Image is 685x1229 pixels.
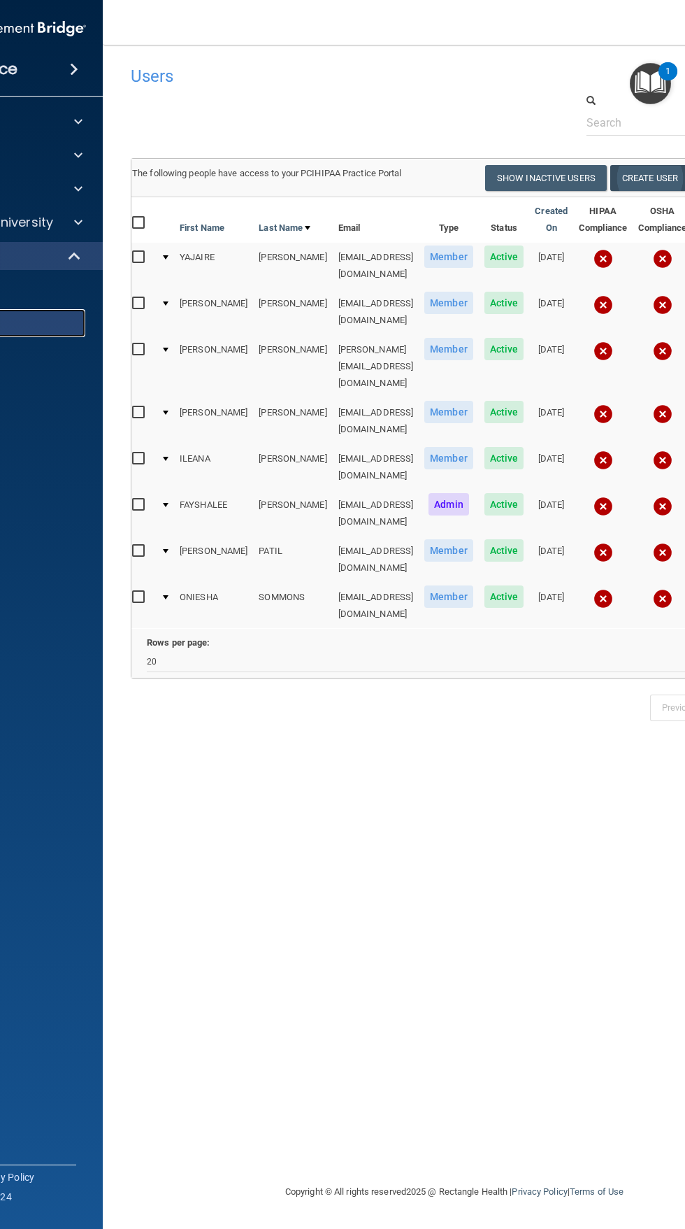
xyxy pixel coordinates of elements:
[174,289,253,335] td: [PERSON_NAME]
[535,203,568,236] a: Created On
[479,197,530,243] th: Status
[259,220,310,236] a: Last Name
[593,249,613,269] img: cross.ca9f0e7f.svg
[253,583,332,628] td: SOMMONS
[653,249,672,269] img: cross.ca9f0e7f.svg
[333,289,419,335] td: [EMAIL_ADDRESS][DOMAIN_NAME]
[253,289,332,335] td: [PERSON_NAME]
[424,338,473,360] span: Member
[529,335,573,398] td: [DATE]
[333,490,419,537] td: [EMAIL_ADDRESS][DOMAIN_NAME]
[424,292,473,314] span: Member
[424,539,473,562] span: Member
[484,292,524,314] span: Active
[174,583,253,628] td: ONIESHA
[253,398,332,444] td: [PERSON_NAME]
[484,493,524,516] span: Active
[253,490,332,537] td: [PERSON_NAME]
[630,63,671,104] button: Open Resource Center, 1 new notification
[593,450,613,470] img: cross.ca9f0e7f.svg
[653,295,672,315] img: cross.ca9f0e7f.svg
[147,637,210,648] b: Rows per page:
[484,585,524,608] span: Active
[570,1186,623,1197] a: Terms of Use
[333,398,419,444] td: [EMAIL_ADDRESS][DOMAIN_NAME]
[529,289,573,335] td: [DATE]
[593,295,613,315] img: cross.ca9f0e7f.svg
[484,447,524,469] span: Active
[131,67,500,85] h4: Users
[484,246,524,268] span: Active
[428,493,469,516] span: Admin
[653,589,672,609] img: cross.ca9f0e7f.svg
[174,490,253,537] td: FAYSHALEE
[593,543,613,562] img: cross.ca9f0e7f.svg
[174,243,253,289] td: YAJAIRE
[132,168,402,178] span: The following people have access to your PCIHIPAA Practice Portal
[653,543,672,562] img: cross.ca9f0e7f.svg
[333,583,419,628] td: [EMAIL_ADDRESS][DOMAIN_NAME]
[174,444,253,490] td: ILEANA
[593,341,613,361] img: cross.ca9f0e7f.svg
[424,246,473,268] span: Member
[593,589,613,609] img: cross.ca9f0e7f.svg
[333,537,419,583] td: [EMAIL_ADDRESS][DOMAIN_NAME]
[653,404,672,424] img: cross.ca9f0e7f.svg
[253,444,332,490] td: [PERSON_NAME]
[253,537,332,583] td: PATIL
[665,71,670,90] div: 1
[333,444,419,490] td: [EMAIL_ADDRESS][DOMAIN_NAME]
[573,197,633,243] th: HIPAA Compliance
[253,243,332,289] td: [PERSON_NAME]
[253,335,332,398] td: [PERSON_NAME]
[653,497,672,516] img: cross.ca9f0e7f.svg
[484,338,524,360] span: Active
[174,398,253,444] td: [PERSON_NAME]
[512,1186,567,1197] a: Privacy Policy
[419,197,479,243] th: Type
[653,450,672,470] img: cross.ca9f0e7f.svg
[484,401,524,423] span: Active
[180,220,224,236] a: First Name
[529,398,573,444] td: [DATE]
[424,401,473,423] span: Member
[174,537,253,583] td: [PERSON_NAME]
[333,243,419,289] td: [EMAIL_ADDRESS][DOMAIN_NAME]
[424,447,473,469] span: Member
[424,585,473,608] span: Member
[529,583,573,628] td: [DATE]
[333,197,419,243] th: Email
[529,490,573,537] td: [DATE]
[529,444,573,490] td: [DATE]
[529,537,573,583] td: [DATE]
[485,165,607,191] button: Show Inactive Users
[593,497,613,516] img: cross.ca9f0e7f.svg
[484,539,524,562] span: Active
[593,404,613,424] img: cross.ca9f0e7f.svg
[653,341,672,361] img: cross.ca9f0e7f.svg
[174,335,253,398] td: [PERSON_NAME]
[333,335,419,398] td: [PERSON_NAME][EMAIL_ADDRESS][DOMAIN_NAME]
[529,243,573,289] td: [DATE]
